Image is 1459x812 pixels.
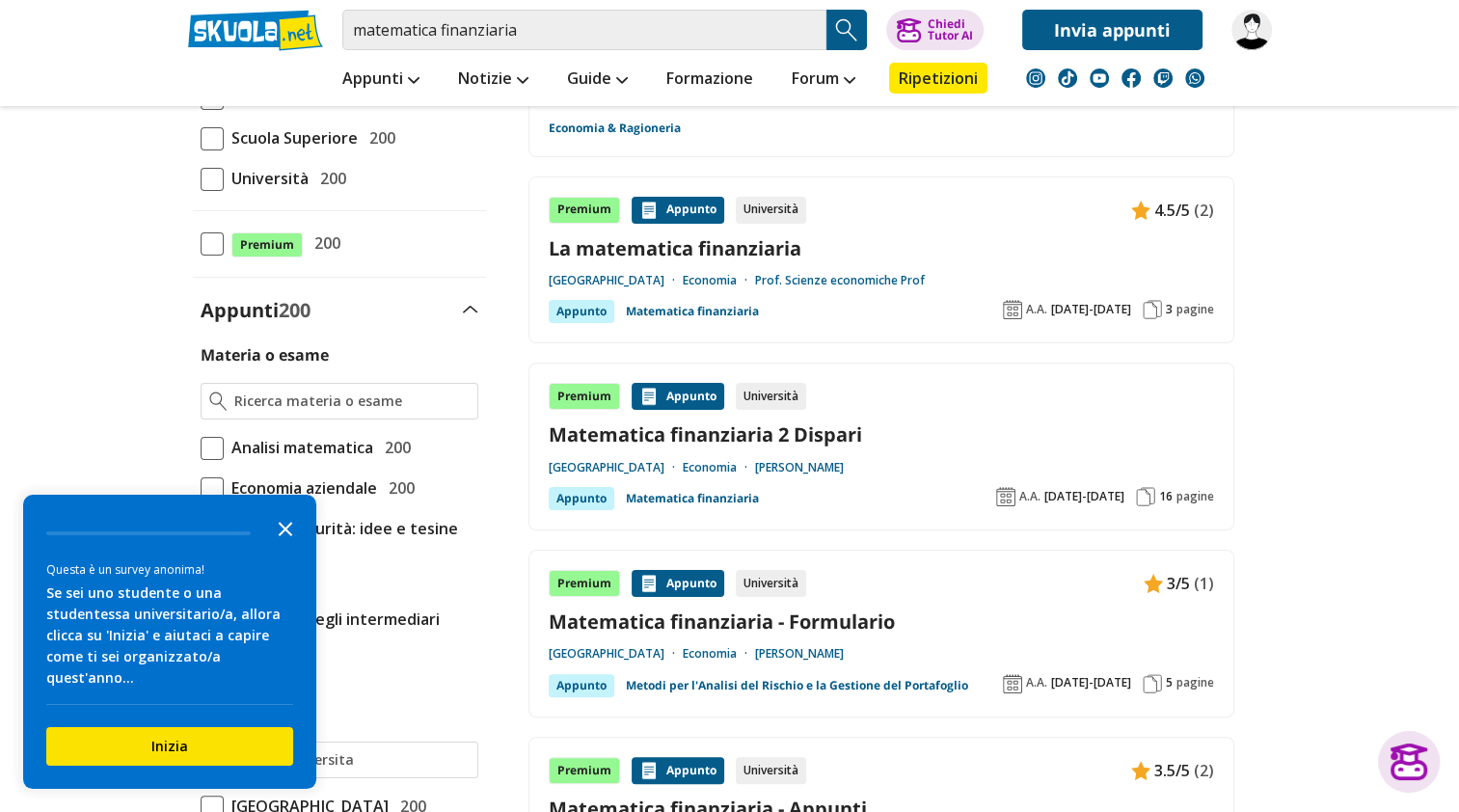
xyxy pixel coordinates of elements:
span: [DATE]-[DATE] [1051,675,1131,690]
a: Forum [787,63,860,97]
span: Scuola Superiore [224,125,358,150]
img: Appunti contenuto [1131,201,1150,220]
button: ChiediTutor AI [886,10,984,50]
a: Ripetizioni [889,63,987,94]
input: Ricerca materia o esame [234,392,469,411]
span: A.A. [1026,302,1047,317]
div: Appunto [632,197,724,224]
a: Metodi per l'Analisi del Rischio e la Gestione del Portafoglio [626,674,968,697]
label: Appunti [201,297,311,323]
div: Appunto [549,487,614,510]
img: Appunti contenuto [639,761,659,780]
span: 200 [381,475,415,501]
img: youtube [1090,68,1109,88]
div: Se sei uno studente o una studentessa universitario/a, allora clicca su 'Inizia' e aiutaci a capi... [46,582,293,689]
span: [DATE]-[DATE] [1051,302,1131,317]
div: Premium [549,757,620,784]
span: 200 [377,435,411,460]
label: Materia o esame [201,344,329,365]
a: Economia [683,273,755,288]
div: Appunto [549,674,614,697]
a: [GEOGRAPHIC_DATA] [549,460,683,475]
img: tiktok [1058,68,1077,88]
span: 16 [1159,489,1173,504]
img: facebook [1121,68,1141,88]
img: Appunti contenuto [639,574,659,593]
button: Inizia [46,727,293,766]
a: Economia & Ragioneria [549,121,681,136]
a: [PERSON_NAME] [755,460,844,475]
div: Premium [549,197,620,224]
span: pagine [1176,675,1214,690]
span: pagine [1176,302,1214,317]
a: Notizie [453,63,533,97]
span: (1) [1194,571,1214,596]
input: Cerca appunti, riassunti o versioni [342,10,826,50]
span: Economia degli intermediari finanziari [224,607,478,657]
span: (2) [1194,198,1214,223]
a: Prof. Scienze economiche Prof [755,273,925,288]
a: Matematica finanziaria 2 Dispari [549,421,1214,447]
img: Apri e chiudi sezione [463,306,478,313]
a: Matematica finanziaria - Formulario [549,609,1214,635]
div: Premium [549,570,620,597]
div: Università [736,197,806,224]
img: Cerca appunti, riassunti o versioni [832,15,861,44]
div: Survey [23,495,316,789]
img: Anno accademico [996,487,1015,506]
img: Appunti contenuto [639,201,659,220]
span: Economia aziendale [224,475,377,501]
img: Appunti contenuto [639,387,659,406]
div: Appunto [549,300,614,323]
a: Matematica finanziaria [626,300,759,323]
span: 5 [1166,675,1173,690]
div: Università [736,383,806,410]
span: [DATE]-[DATE] [1044,489,1124,504]
span: 200 [307,230,340,256]
a: [GEOGRAPHIC_DATA] [549,646,683,662]
a: [PERSON_NAME] [755,646,844,662]
span: Tesina maturità: idee e tesine svolte [224,516,478,566]
div: Questa è un survey anonima! [46,560,293,579]
span: A.A. [1019,489,1040,504]
button: Close the survey [266,508,305,547]
a: La matematica finanziaria [549,235,1214,261]
a: Matematica finanziaria [626,487,759,510]
span: 200 [312,166,346,191]
img: Anno accademico [1003,674,1022,693]
a: Formazione [662,63,758,97]
img: Appunti contenuto [1131,761,1150,780]
a: Economia [683,646,755,662]
a: Guide [562,63,633,97]
img: corallopaolo44 [1231,10,1272,50]
img: instagram [1026,68,1045,88]
div: Università [736,757,806,784]
div: Appunto [632,383,724,410]
span: 200 [279,297,311,323]
span: Università [224,166,309,191]
a: Appunti [338,63,424,97]
span: A.A. [1026,675,1047,690]
img: twitch [1153,68,1173,88]
span: 3.5/5 [1154,758,1190,783]
span: Premium [231,232,303,257]
span: 3/5 [1167,571,1190,596]
div: Appunto [632,757,724,784]
span: 3 [1166,302,1173,317]
img: Ricerca materia o esame [209,392,228,411]
img: Pagine [1143,674,1162,693]
span: (2) [1194,758,1214,783]
span: 4.5/5 [1154,198,1190,223]
input: Ricerca universita [234,750,469,770]
span: Analisi matematica [224,435,373,460]
span: pagine [1176,489,1214,504]
div: Università [736,570,806,597]
div: Premium [549,383,620,410]
img: WhatsApp [1185,68,1204,88]
a: Invia appunti [1022,10,1202,50]
img: Anno accademico [1003,300,1022,319]
img: Appunti contenuto [1144,574,1163,593]
div: Chiedi Tutor AI [927,18,972,41]
img: Pagine [1143,300,1162,319]
span: 200 [362,125,395,150]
